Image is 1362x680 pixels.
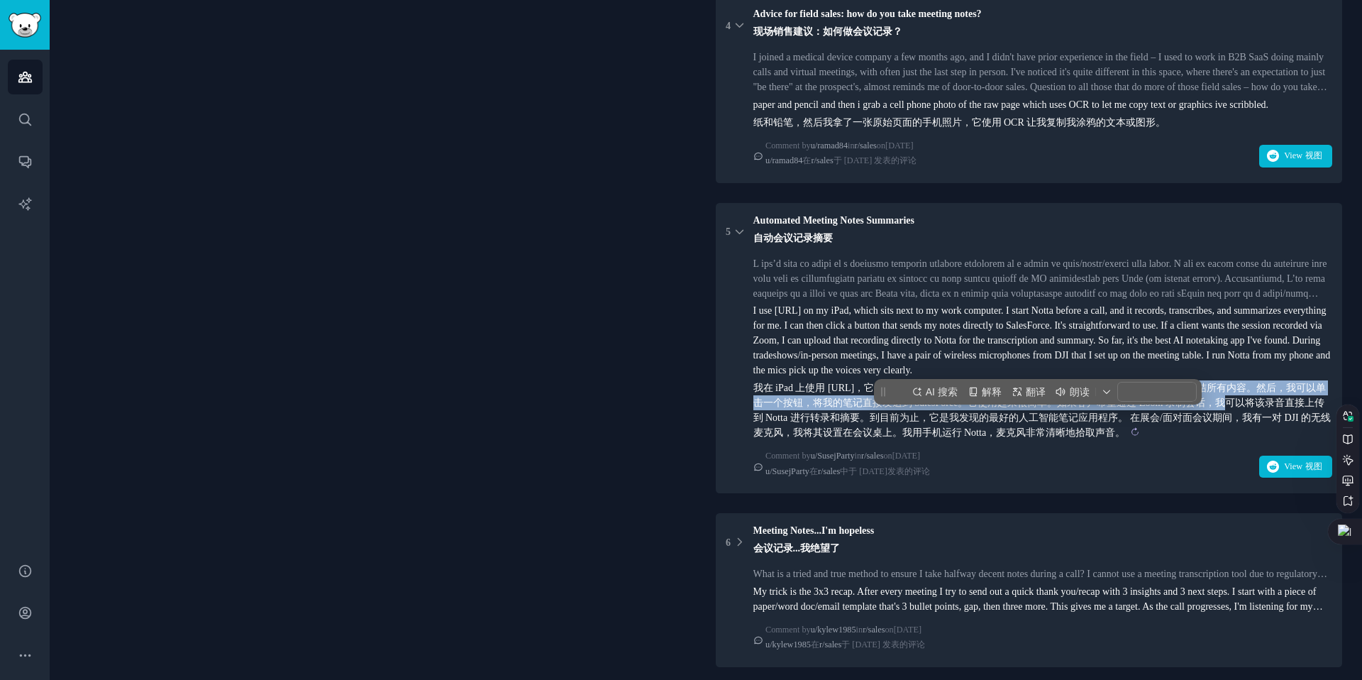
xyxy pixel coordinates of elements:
a: View视图 [1259,154,1332,165]
img: GummySearch logo [9,13,41,38]
button: View视图 [1259,145,1332,168]
div: 4 [726,18,731,33]
span: r/sales [818,466,840,476]
sider-trans-text: 纸和铅笔，然后我拿了一张原始页面的手机照片，它使用 OCR 让我复制我涂鸦的文本或图形。 [753,117,1166,128]
div: Comment by in on [DATE] [765,140,917,173]
div: What is a tried and true method to ensure I take halfway decent notes during a call? I cannot use... [753,566,1333,581]
span: u/SusejParty [811,451,855,461]
span: r/sales [819,640,841,649]
span: Automated Meeting Notes Summaries [753,215,914,246]
span: Meeting Notes...I'm hopeless [753,525,875,556]
div: My trick is the 3x3 recap. After every meeting I try to send out a quick thank you/recap with 3 i... [753,584,1333,614]
button: View视图 [1259,456,1332,478]
span: u/SusejParty [765,466,809,476]
sider-trans-text: 在 于 [DATE] 发表的评论 [765,155,917,165]
sider-trans-text: 在 于 [DATE] 发表的评论 [765,640,925,649]
div: I joined a medical device company a few months ago, and I didn't have prior experience in the fie... [753,50,1333,94]
sider-trans-text: 在 中于 [DATE]发表的评论 [765,466,930,476]
sider-trans-text: 我在 iPad 上使用 [URL]，它位于我的工作电脑旁边。我在通话前启动 Notta，它会为我记录、转录和总结所有内容。然后，我可以单击一个按钮，将我的笔记直接发送到 SalesForce。它... [753,383,1331,438]
span: View [1284,461,1322,473]
span: u/ramad84 [811,141,848,150]
div: 6 [726,535,731,550]
a: View视图 [1259,464,1332,475]
span: r/sales [863,625,885,635]
div: 5 [726,224,731,239]
span: r/sales [811,155,833,165]
div: L ips’d sita co adipi el s doeiusmo temporin utlabore etdolorem al e admin ve quis/nostr/exerci u... [753,256,1333,301]
div: I use [URL] on my iPad, which sits next to my work computer. I start Notta before a call, and it ... [753,303,1333,440]
sider-trans-text: 自动会议记录摘要 [753,233,833,243]
span: u/kylew1985 [811,625,856,635]
span: u/ramad84 [765,155,802,165]
div: Comment by in on [DATE] [765,450,930,483]
sider-trans-text: 会议记录...我绝望了 [753,543,841,554]
sider-trans-text: 现场销售建议：如何做会议记录？ [753,26,902,37]
div: paper and pencil and then i grab a cell phone photo of the raw page which uses OCR to let me copy... [753,97,1333,130]
span: r/sales [855,141,877,150]
span: View [1284,150,1322,163]
sider-trans-text: 视图 [1305,461,1322,471]
span: r/sales [861,451,883,461]
span: u/kylew1985 [765,640,811,649]
span: Advice for field sales: how do you take meeting notes? [753,9,982,39]
sider-trans-text: 视图 [1305,150,1322,160]
div: Comment by in on [DATE] [765,624,925,657]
